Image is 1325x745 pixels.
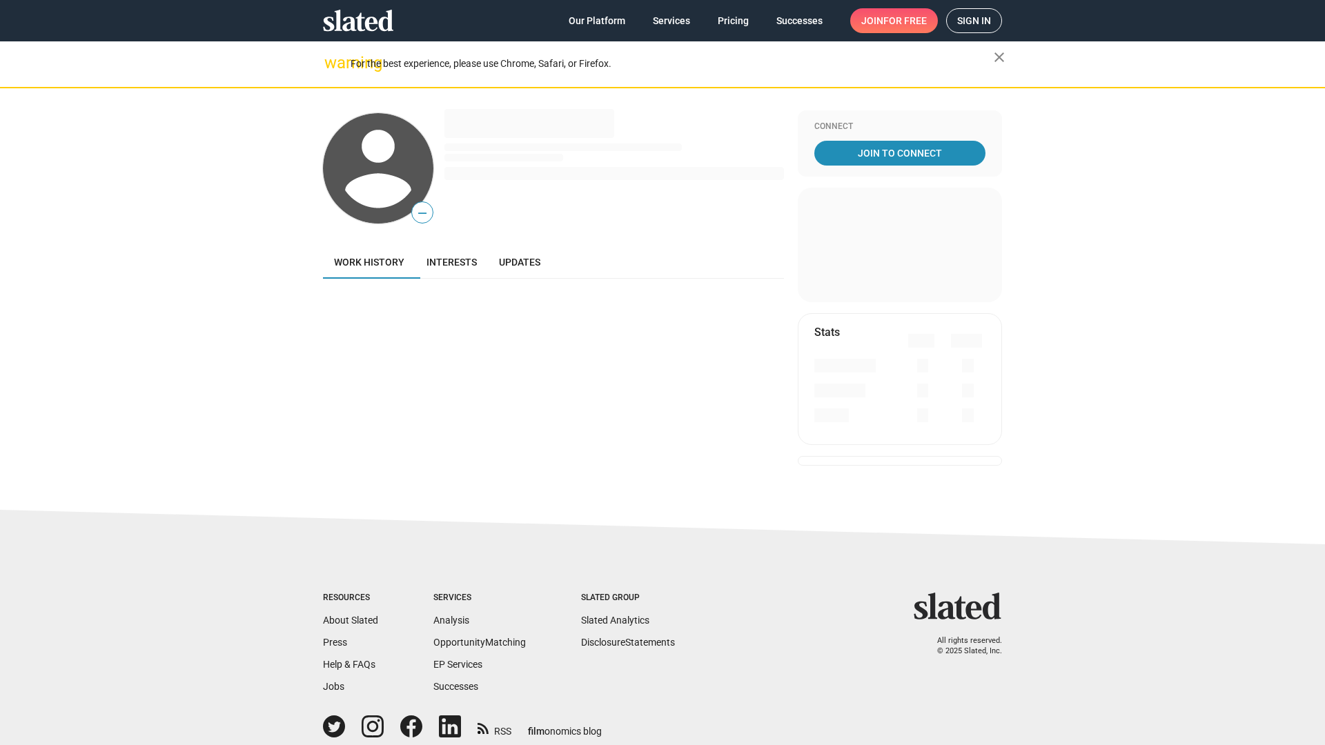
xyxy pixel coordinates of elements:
a: filmonomics blog [528,714,602,738]
a: Sign in [946,8,1002,33]
a: Join To Connect [814,141,985,166]
a: Successes [765,8,834,33]
p: All rights reserved. © 2025 Slated, Inc. [923,636,1002,656]
a: Successes [433,681,478,692]
mat-card-title: Stats [814,325,840,339]
div: For the best experience, please use Chrome, Safari, or Firefox. [351,54,994,73]
span: film [528,726,544,737]
span: Successes [776,8,823,33]
span: Join [861,8,927,33]
a: Work history [323,246,415,279]
a: About Slated [323,615,378,626]
mat-icon: warning [324,54,341,71]
span: Our Platform [569,8,625,33]
span: Services [653,8,690,33]
a: Interests [415,246,488,279]
a: DisclosureStatements [581,637,675,648]
mat-icon: close [991,49,1008,66]
a: Analysis [433,615,469,626]
a: Services [642,8,701,33]
a: Joinfor free [850,8,938,33]
span: for free [883,8,927,33]
a: Our Platform [558,8,636,33]
span: Sign in [957,9,991,32]
a: Updates [488,246,551,279]
a: Help & FAQs [323,659,375,670]
a: Press [323,637,347,648]
div: Services [433,593,526,604]
span: Work history [334,257,404,268]
div: Resources [323,593,378,604]
span: Interests [426,257,477,268]
a: Pricing [707,8,760,33]
span: Join To Connect [817,141,983,166]
div: Connect [814,121,985,132]
a: EP Services [433,659,482,670]
a: Jobs [323,681,344,692]
a: Slated Analytics [581,615,649,626]
a: OpportunityMatching [433,637,526,648]
span: Pricing [718,8,749,33]
a: RSS [478,717,511,738]
div: Slated Group [581,593,675,604]
span: — [412,204,433,222]
span: Updates [499,257,540,268]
